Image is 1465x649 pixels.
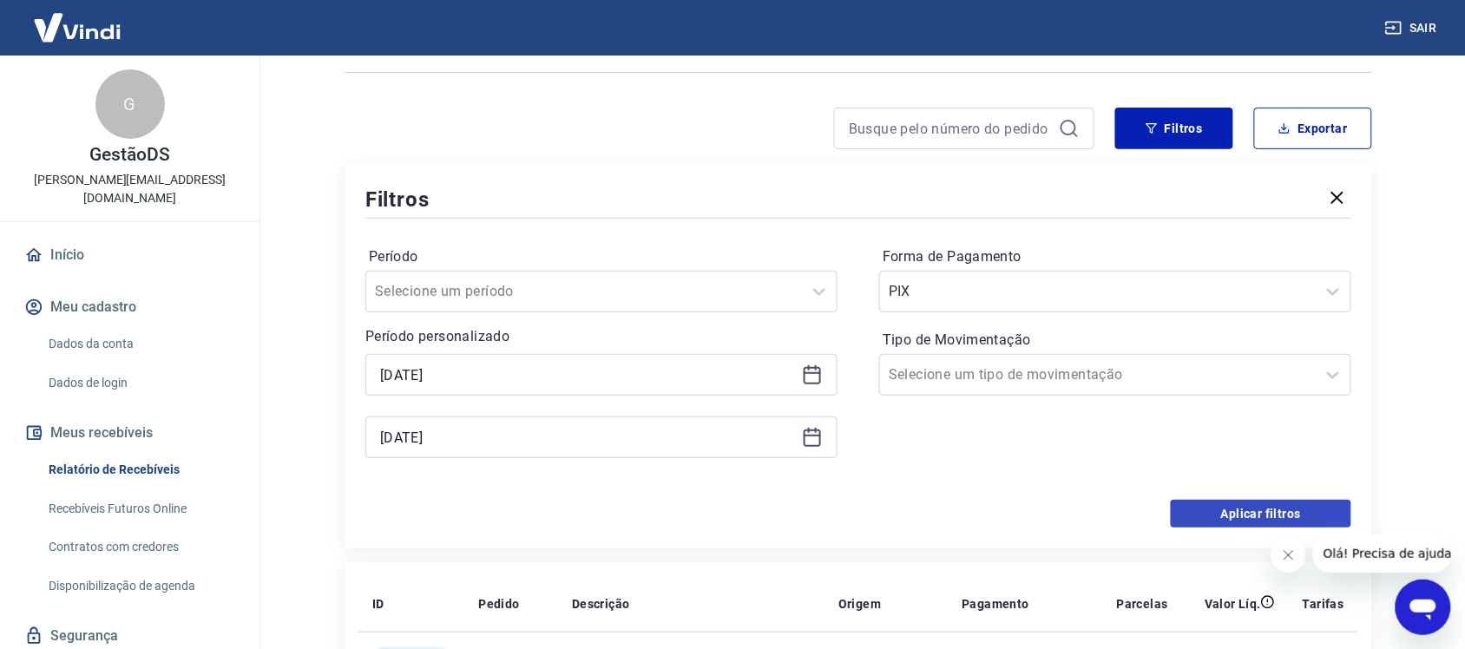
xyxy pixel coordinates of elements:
[95,69,165,139] div: G
[883,246,1348,267] label: Forma de Pagamento
[1205,595,1261,613] p: Valor Líq.
[1254,108,1372,149] button: Exportar
[21,288,239,326] button: Meu cadastro
[380,424,795,450] input: Data final
[1396,580,1451,635] iframe: Botão para abrir a janela de mensagens
[21,1,134,54] img: Vindi
[1115,108,1233,149] button: Filtros
[365,326,838,347] p: Período personalizado
[42,365,239,401] a: Dados de login
[1271,538,1306,573] iframe: Fechar mensagem
[380,362,795,388] input: Data inicial
[365,186,430,213] h5: Filtros
[21,414,239,452] button: Meus recebíveis
[478,595,519,613] p: Pedido
[42,452,239,488] a: Relatório de Recebíveis
[42,529,239,565] a: Contratos com credores
[962,595,1030,613] p: Pagamento
[372,595,384,613] p: ID
[849,115,1052,141] input: Busque pelo número do pedido
[1313,534,1451,573] iframe: Mensagem da empresa
[21,236,239,274] a: Início
[89,146,170,164] p: GestãoDS
[1303,595,1344,613] p: Tarifas
[1171,500,1351,528] button: Aplicar filtros
[10,12,146,26] span: Olá! Precisa de ajuda?
[42,491,239,527] a: Recebíveis Futuros Online
[1117,595,1168,613] p: Parcelas
[572,595,630,613] p: Descrição
[42,326,239,362] a: Dados da conta
[838,595,881,613] p: Origem
[14,171,246,207] p: [PERSON_NAME][EMAIL_ADDRESS][DOMAIN_NAME]
[369,246,834,267] label: Período
[883,330,1348,351] label: Tipo de Movimentação
[1382,12,1444,44] button: Sair
[42,568,239,604] a: Disponibilização de agenda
